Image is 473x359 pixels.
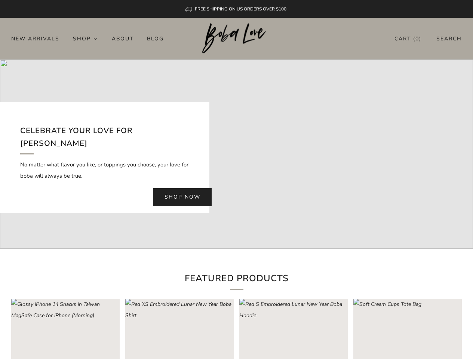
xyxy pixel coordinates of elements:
a: Blog [147,33,164,45]
a: Search [436,33,462,45]
span: FREE SHIPPING ON US ORDERS OVER $100 [195,6,286,12]
h2: Featured Products [113,271,360,290]
h2: Celebrate your love for [PERSON_NAME] [20,125,189,154]
img: Boba Love [202,23,271,54]
a: Shop [73,33,98,45]
items-count: 0 [415,35,419,42]
a: Cart [394,33,421,45]
a: Shop now [153,188,212,206]
p: No matter what flavor you like, or toppings you choose, your love for boba will always be true. [20,159,189,181]
a: About [112,33,133,45]
a: New Arrivals [11,33,59,45]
